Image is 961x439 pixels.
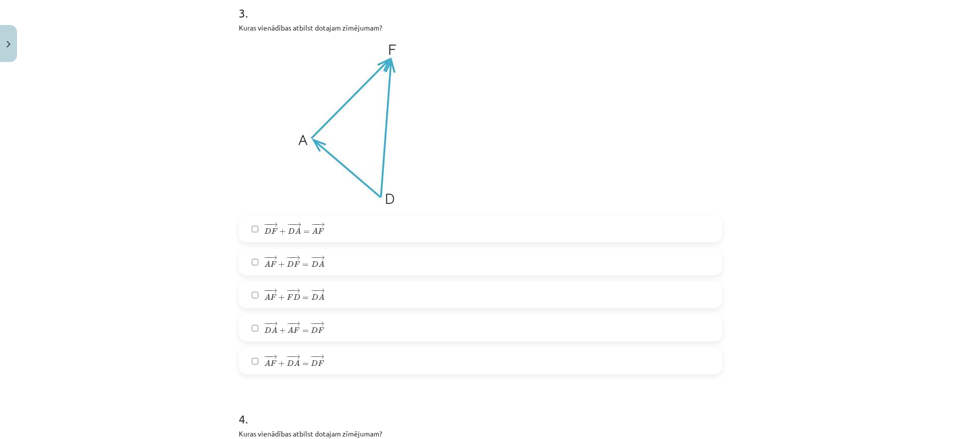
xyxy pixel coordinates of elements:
span: − [313,354,315,359]
span: A [295,228,301,234]
span: F [271,228,278,234]
span: − [313,288,315,293]
span: − [311,222,318,227]
span: D [288,228,295,234]
span: F [287,294,293,300]
span: − [287,321,293,326]
span: − [266,354,267,359]
span: − [313,255,315,260]
span: F [270,261,277,267]
span: − [264,321,270,326]
span: − [266,255,267,260]
span: − [289,321,290,326]
span: → [292,354,300,359]
span: − [289,354,291,359]
span: D [311,327,318,333]
p: Kuras vienādības atbilst dotajam zīmējumam? [239,428,722,439]
span: − [289,288,291,293]
span: + [278,262,285,268]
span: A [264,261,270,267]
span: − [264,255,270,260]
span: + [278,295,285,301]
span: − [289,255,291,260]
span: + [278,361,285,367]
span: − [290,222,292,227]
span: − [264,222,270,227]
span: − [314,222,315,227]
span: − [311,288,317,293]
span: = [302,363,309,366]
span: D [293,294,300,300]
span: → [292,288,300,293]
span: → [317,222,325,227]
span: − [313,321,315,326]
span: → [292,321,300,326]
span: D [311,360,318,366]
span: = [303,231,310,234]
p: Kuras vienādības atbilst dotajam zīmējumam? [239,23,722,33]
span: F [318,360,324,366]
span: → [292,255,300,260]
span: = [302,330,309,333]
span: + [279,328,286,334]
span: D [264,228,271,234]
span: − [310,321,317,326]
span: − [264,354,270,359]
span: A [287,327,293,333]
span: D [264,327,271,333]
span: − [287,222,294,227]
span: D [311,294,318,300]
span: A [318,261,324,267]
span: → [317,288,325,293]
span: − [267,222,268,227]
span: → [269,354,277,359]
span: − [266,288,267,293]
span: − [286,255,293,260]
span: F [293,327,300,333]
span: D [287,261,294,267]
span: → [316,321,324,326]
span: A [294,360,300,366]
span: − [264,288,270,293]
img: icon-close-lesson-0947bae3869378f0d4975bcd49f059093ad1ed9edebbc8119c70593378902aed.svg [7,41,11,48]
span: → [269,255,277,260]
span: − [311,255,317,260]
span: + [279,229,286,235]
span: → [317,255,325,260]
span: → [270,321,278,326]
span: F [270,360,277,366]
span: − [286,354,293,359]
span: → [269,288,277,293]
span: → [293,222,301,227]
span: = [302,297,309,300]
span: → [316,354,324,359]
span: D [287,360,294,366]
span: A [271,327,277,333]
span: D [311,261,318,267]
span: F [318,228,324,234]
span: A [312,228,318,234]
span: = [302,264,309,267]
span: F [294,261,300,267]
span: − [310,354,317,359]
span: → [270,222,278,227]
span: − [286,288,293,293]
span: A [264,294,270,300]
h1: 4 . [239,394,722,425]
span: F [270,294,277,300]
span: A [318,294,324,300]
span: − [267,321,268,326]
span: A [264,360,270,366]
span: F [318,327,324,333]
